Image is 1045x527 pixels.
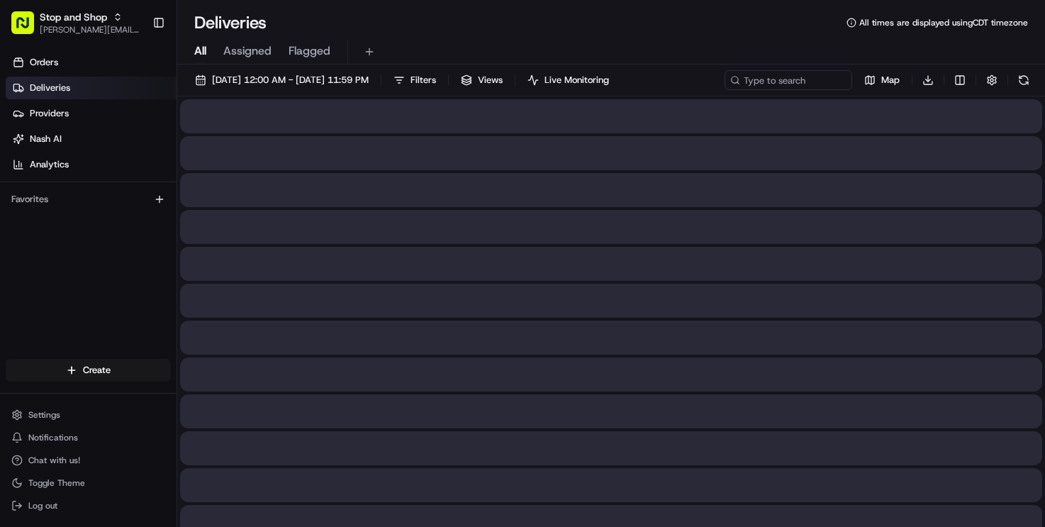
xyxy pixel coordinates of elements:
span: Views [478,74,503,87]
span: Live Monitoring [544,74,609,87]
span: Providers [30,107,69,120]
button: [DATE] 12:00 AM - [DATE] 11:59 PM [189,70,375,90]
button: Views [454,70,509,90]
span: Nash AI [30,133,62,145]
button: Log out [6,496,171,516]
a: Providers [6,102,177,125]
button: Chat with us! [6,450,171,470]
a: Orders [6,51,177,74]
span: Flagged [289,43,330,60]
span: Settings [28,409,60,421]
div: Favorites [6,188,171,211]
a: Analytics [6,153,177,176]
span: Log out [28,500,57,511]
span: Filters [410,74,436,87]
span: Deliveries [30,82,70,94]
button: Toggle Theme [6,473,171,493]
button: Create [6,359,171,382]
a: Nash AI [6,128,177,150]
span: Toggle Theme [28,477,85,489]
button: Stop and Shop [40,10,107,24]
span: Orders [30,56,58,69]
button: Filters [387,70,442,90]
button: Notifications [6,428,171,448]
span: Notifications [28,432,78,443]
input: Type to search [725,70,852,90]
button: Live Monitoring [521,70,615,90]
button: Stop and Shop[PERSON_NAME][EMAIL_ADDRESS][DOMAIN_NAME] [6,6,147,40]
button: Refresh [1014,70,1034,90]
button: Map [858,70,906,90]
span: Analytics [30,158,69,171]
button: Settings [6,405,171,425]
span: Create [83,364,111,377]
span: Map [881,74,900,87]
span: Assigned [223,43,272,60]
span: All times are displayed using CDT timezone [859,17,1028,28]
span: Chat with us! [28,455,80,466]
span: [DATE] 12:00 AM - [DATE] 11:59 PM [212,74,369,87]
h1: Deliveries [194,11,267,34]
a: Deliveries [6,77,177,99]
button: [PERSON_NAME][EMAIL_ADDRESS][DOMAIN_NAME] [40,24,141,35]
span: All [194,43,206,60]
